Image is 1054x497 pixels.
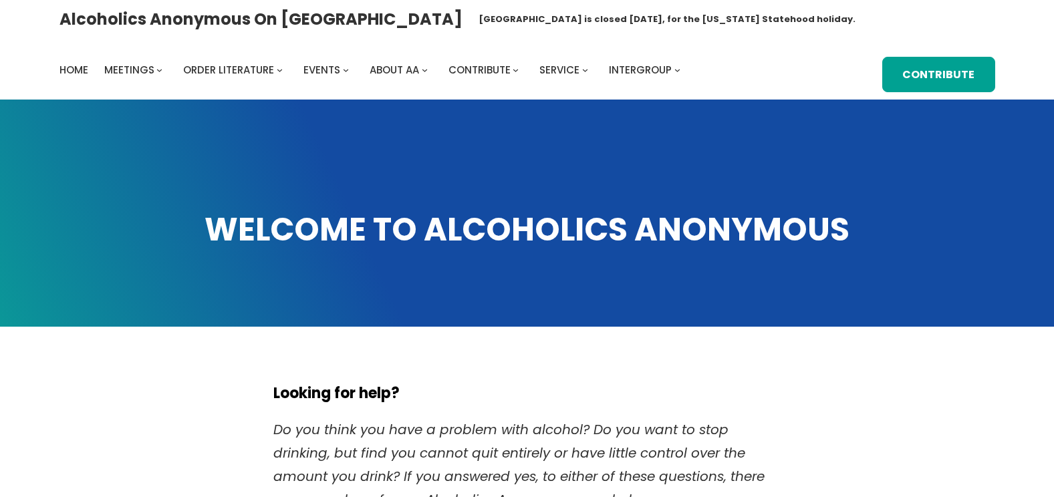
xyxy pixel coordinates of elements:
[273,385,781,402] h5: Looking for help?
[422,67,428,73] button: About AA submenu
[370,63,419,77] span: About AA
[582,67,588,73] button: Service submenu
[59,63,88,77] span: Home
[156,67,162,73] button: Meetings submenu
[370,61,419,79] a: About AA
[343,67,349,73] button: Events submenu
[59,61,685,79] nav: Intergroup
[183,63,274,77] span: Order Literature
[104,63,154,77] span: Meetings
[104,61,154,79] a: Meetings
[59,61,88,79] a: Home
[609,63,672,77] span: Intergroup
[674,67,680,73] button: Intergroup submenu
[303,63,340,77] span: Events
[609,61,672,79] a: Intergroup
[59,5,463,33] a: Alcoholics Anonymous on [GEOGRAPHIC_DATA]
[539,63,579,77] span: Service
[448,63,511,77] span: Contribute
[479,13,855,26] h1: [GEOGRAPHIC_DATA] is closed [DATE], for the [US_STATE] Statehood holiday.
[882,57,995,93] a: Contribute
[513,67,519,73] button: Contribute submenu
[539,61,579,79] a: Service
[59,208,995,251] h1: WELCOME TO ALCOHOLICS ANONYMOUS
[277,67,283,73] button: Order Literature submenu
[448,61,511,79] a: Contribute
[303,61,340,79] a: Events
